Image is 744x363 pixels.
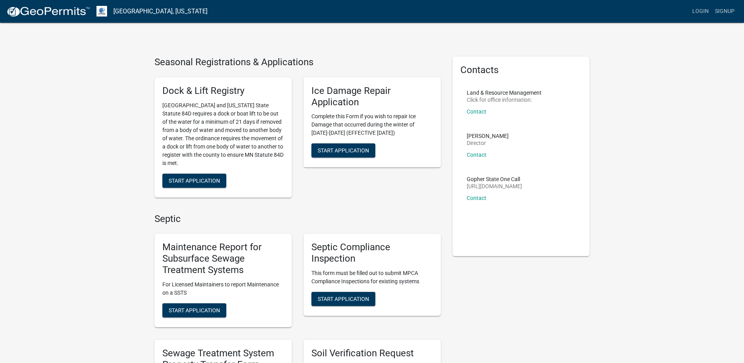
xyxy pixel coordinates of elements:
h5: Maintenance Report for Subsurface Sewage Treatment Systems [162,242,284,275]
a: Contact [467,195,486,201]
p: Land & Resource Management [467,90,542,95]
a: Contact [467,152,486,158]
h4: Seasonal Registrations & Applications [155,57,441,68]
a: Contact [467,108,486,115]
p: Click for office information: [467,97,542,103]
span: Start Application [169,307,220,313]
h4: Septic [155,213,441,225]
span: Start Application [169,177,220,183]
p: Director [467,140,509,146]
button: Start Application [162,303,226,317]
img: Otter Tail County, Minnesota [96,6,107,16]
p: Gopher State One Call [467,176,522,182]
a: Login [689,4,712,19]
h5: Ice Damage Repair Application [311,85,433,108]
p: Complete this Form if you wish to repair Ice Damage that occurred during the winter of [DATE]-[DA... [311,112,433,137]
h5: Septic Compliance Inspection [311,242,433,264]
p: [PERSON_NAME] [467,133,509,139]
button: Start Application [311,143,375,158]
p: For Licensed Maintainers to report Maintenance on a SSTS [162,280,284,297]
p: [GEOGRAPHIC_DATA] and [US_STATE] State Statute 84D requires a dock or boat lift to be out of the ... [162,101,284,167]
h5: Contacts [460,64,582,76]
span: Start Application [318,295,369,302]
h5: Soil Verification Request [311,348,433,359]
h5: Dock & Lift Registry [162,85,284,97]
p: This form must be filled out to submit MPCA Compliance Inspections for existing systems [311,269,433,286]
button: Start Application [311,292,375,306]
a: [GEOGRAPHIC_DATA], [US_STATE] [113,5,207,18]
a: Signup [712,4,738,19]
span: Start Application [318,147,369,154]
button: Start Application [162,174,226,188]
p: [URL][DOMAIN_NAME] [467,183,522,189]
